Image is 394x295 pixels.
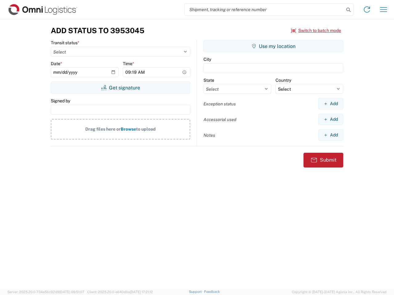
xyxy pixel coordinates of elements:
[7,290,84,294] span: Server: 2025.20.0-734e5bc92d9
[185,4,344,15] input: Shipment, tracking or reference number
[318,114,343,125] button: Add
[51,26,144,35] h3: Add Status to 3953045
[203,132,215,138] label: Notes
[203,101,236,107] label: Exception status
[51,98,70,104] label: Signed by
[87,290,153,294] span: Client: 2025.20.0-e640dba
[292,289,387,295] span: Copyright © [DATE]-[DATE] Agistix Inc., All Rights Reserved
[203,77,214,83] label: State
[275,77,291,83] label: Country
[204,290,220,293] a: Feedback
[318,129,343,141] button: Add
[304,153,343,167] button: Submit
[51,61,62,66] label: Date
[203,40,343,52] button: Use my location
[318,98,343,109] button: Add
[203,117,236,122] label: Accessorial used
[51,40,79,45] label: Transit status
[121,127,136,132] span: Browse
[123,61,134,66] label: Time
[291,26,341,36] button: Switch to batch mode
[85,127,121,132] span: Drag files here or
[51,81,190,94] button: Get signature
[203,57,211,62] label: City
[189,290,204,293] a: Support
[59,290,84,294] span: [DATE] 09:51:07
[130,290,153,294] span: [DATE] 17:21:12
[136,127,156,132] span: to upload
